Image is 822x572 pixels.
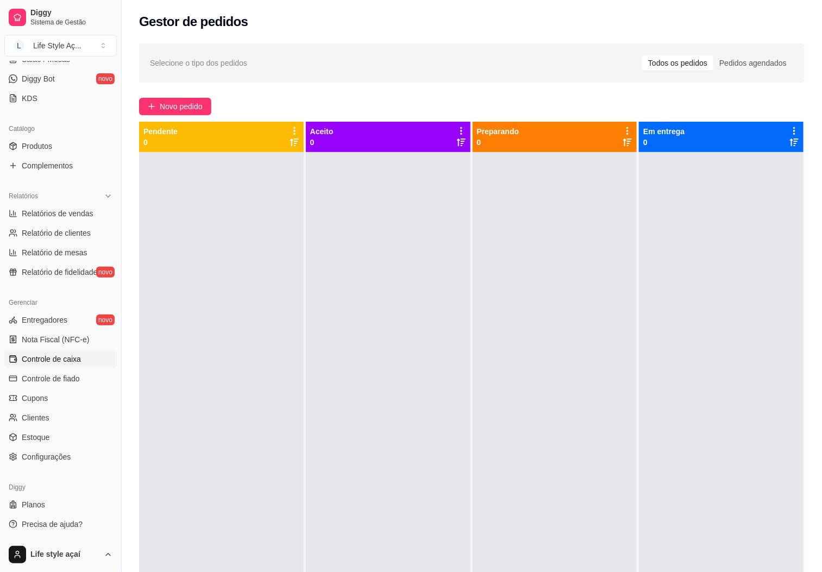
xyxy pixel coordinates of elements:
span: Selecione o tipo dos pedidos [150,57,247,69]
a: Controle de fiado [4,370,117,387]
span: Complementos [22,160,73,171]
a: Cupons [4,389,117,407]
span: Produtos [22,141,52,152]
a: KDS [4,90,117,107]
a: Controle de caixa [4,350,117,368]
span: Relatórios [9,192,38,200]
p: Pendente [143,126,178,137]
span: KDS [22,93,37,104]
a: Complementos [4,157,117,174]
h2: Gestor de pedidos [139,13,248,30]
p: Preparando [477,126,519,137]
button: Life style açaí [4,542,117,568]
p: 0 [477,137,519,148]
span: Estoque [22,432,49,443]
span: Controle de caixa [22,354,81,364]
span: Precisa de ajuda? [22,519,83,530]
a: Entregadoresnovo [4,311,117,329]
span: Configurações [22,451,71,462]
span: Entregadores [22,315,67,325]
a: Relatório de fidelidadenovo [4,263,117,281]
div: Todos os pedidos [642,55,713,71]
a: DiggySistema de Gestão [4,4,117,30]
span: Sistema de Gestão [30,18,112,27]
div: Pedidos agendados [713,55,793,71]
span: Controle de fiado [22,373,80,384]
span: Relatório de clientes [22,228,91,238]
div: Gerenciar [4,294,117,311]
p: Aceito [310,126,334,137]
span: L [14,40,24,51]
span: Relatório de mesas [22,247,87,258]
p: Em entrega [643,126,685,137]
a: Planos [4,496,117,513]
span: Clientes [22,412,49,423]
div: Diggy [4,479,117,496]
a: Estoque [4,429,117,446]
span: Life style açaí [30,550,99,560]
span: Cupons [22,393,48,404]
span: plus [148,103,155,110]
p: 0 [643,137,685,148]
a: Clientes [4,409,117,426]
span: Novo pedido [160,100,203,112]
a: Produtos [4,137,117,155]
a: Relatório de clientes [4,224,117,242]
button: Select a team [4,35,117,56]
a: Relatórios de vendas [4,205,117,222]
span: Diggy Bot [22,73,55,84]
span: Relatórios de vendas [22,208,93,219]
a: Configurações [4,448,117,466]
a: Nota Fiscal (NFC-e) [4,331,117,348]
span: Diggy [30,8,112,18]
div: Catálogo [4,120,117,137]
span: Relatório de fidelidade [22,267,97,278]
a: Diggy Botnovo [4,70,117,87]
p: 0 [143,137,178,148]
button: Novo pedido [139,98,211,115]
p: 0 [310,137,334,148]
span: Planos [22,499,45,510]
a: Precisa de ajuda? [4,516,117,533]
a: Relatório de mesas [4,244,117,261]
div: Life Style Aç ... [33,40,81,51]
span: Nota Fiscal (NFC-e) [22,334,89,345]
